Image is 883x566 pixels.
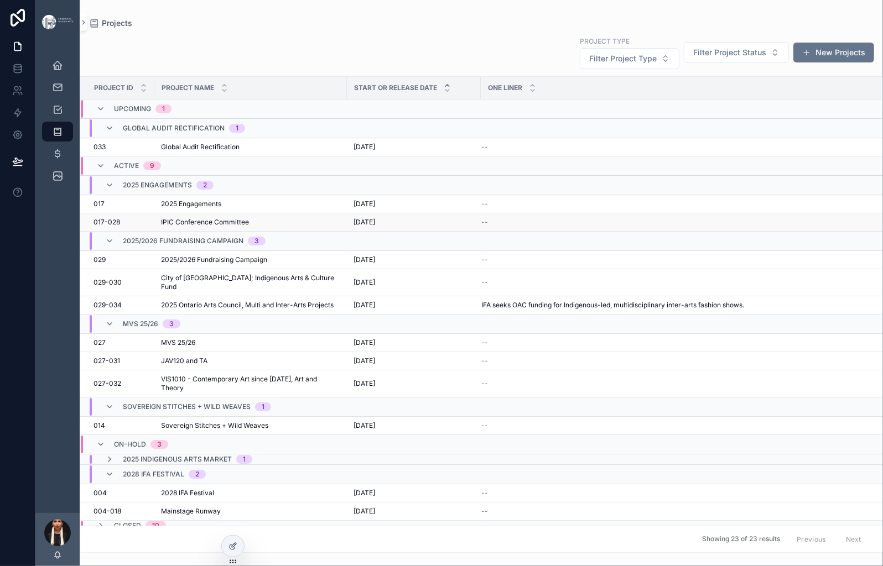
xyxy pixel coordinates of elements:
a: 004 [94,489,148,497]
span: Mainstage Runway [161,507,221,516]
span: -- [481,421,488,430]
a: [DATE] [354,379,474,388]
span: Closed [114,521,141,530]
a: 017-028 [94,218,148,227]
span: [DATE] [354,338,375,347]
span: JAV120 and TA [161,357,207,365]
div: 3 [169,319,174,328]
a: [DATE] [354,489,474,497]
span: 2025/2026 Fundraising Campaign [161,255,267,264]
a: 2025/2026 Fundraising Campaign [161,255,340,264]
a: MVS 25/26 [161,338,340,347]
a: 2028 IFA Festival [161,489,340,497]
a: -- [481,379,868,388]
a: -- [481,255,868,264]
span: [DATE] [354,278,375,287]
span: -- [481,143,488,151]
span: Active [114,161,139,170]
span: On-hold [114,440,146,449]
a: 027-031 [94,357,148,365]
span: Filter Project Type [589,53,657,64]
a: [DATE] [354,357,474,365]
span: 004-018 [94,507,121,516]
a: [DATE] [354,278,474,287]
div: 1 [236,124,238,133]
a: IPIC Conference Committee [161,218,340,227]
span: 2028 IFA Festival [123,470,184,479]
span: 033 [94,143,106,151]
a: 029-030 [94,278,148,287]
span: 017 [94,200,105,208]
span: 029 [94,255,106,264]
span: 2028 IFA Festival [161,489,214,497]
a: 004-018 [94,507,148,516]
div: 1 [262,402,264,411]
span: Sovereign Stitches + Wild Weaves [123,402,251,411]
span: -- [481,255,488,264]
a: [DATE] [354,143,474,151]
span: [DATE] [354,421,375,430]
span: 029-034 [94,301,122,310]
span: 029-030 [94,278,122,287]
div: scrollable content [35,44,80,207]
a: City of [GEOGRAPHIC_DATA]; Indigenous Arts & Culture Fund [161,274,340,291]
span: [DATE] [354,218,375,227]
a: VIS1010 - Contemporary Art since [DATE], Art and Theory [161,375,340,392]
span: [DATE] [354,200,375,208]
a: [DATE] [354,507,474,516]
span: Global Audit Rectification [123,124,225,133]
a: 2025 Ontario Arts Council, Multi and Inter-Arts Projects [161,301,340,310]
span: [DATE] [354,379,375,388]
span: -- [481,507,488,516]
span: 014 [94,421,105,430]
a: [DATE] [354,218,474,227]
span: Global Audit Rectification [161,143,240,151]
a: 2025 Engagements [161,200,340,208]
a: Global Audit Rectification [161,143,340,151]
span: MVS 25/26 [161,338,195,347]
a: IFA seeks OAC funding for Indigenous-led, multidisciplinary inter-arts fashion shows. [481,301,868,310]
div: 9 [150,161,154,170]
div: 2 [195,470,199,479]
a: [DATE] [354,338,474,347]
a: 029-034 [94,301,148,310]
span: [DATE] [354,489,375,497]
span: -- [481,200,488,208]
span: 027 [94,338,106,347]
span: [DATE] [354,357,375,365]
span: 2025 Indigenous Arts Market [123,455,232,464]
button: Select Button [684,42,789,63]
a: -- [481,489,868,497]
div: 3 [254,237,259,245]
span: Project Name [162,83,214,92]
a: -- [481,218,868,227]
button: Select Button [580,48,679,69]
span: Start or Release Date [354,83,437,92]
a: 027-032 [94,379,148,388]
span: Project ID [94,83,133,92]
span: Sovereign Stitches + Wild Weaves [161,421,268,430]
a: 017 [94,200,148,208]
span: [DATE] [354,301,375,310]
span: [DATE] [354,255,375,264]
span: Showing 23 of 23 results [702,535,780,544]
span: One Liner [488,83,522,92]
span: 2025 Engagements [123,181,192,190]
a: 027 [94,338,148,347]
a: Sovereign Stitches + Wild Weaves [161,421,340,430]
span: 2025 Ontario Arts Council, Multi and Inter-Arts Projects [161,301,334,310]
a: [DATE] [354,255,474,264]
span: -- [481,379,488,388]
a: Projects [89,18,132,29]
div: 1 [243,455,246,464]
a: -- [481,338,868,347]
a: JAV120 and TA [161,357,340,365]
img: App logo [42,15,73,29]
div: 1 [162,104,165,113]
a: -- [481,421,868,430]
span: -- [481,218,488,227]
div: 2 [203,181,207,190]
a: [DATE] [354,301,474,310]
